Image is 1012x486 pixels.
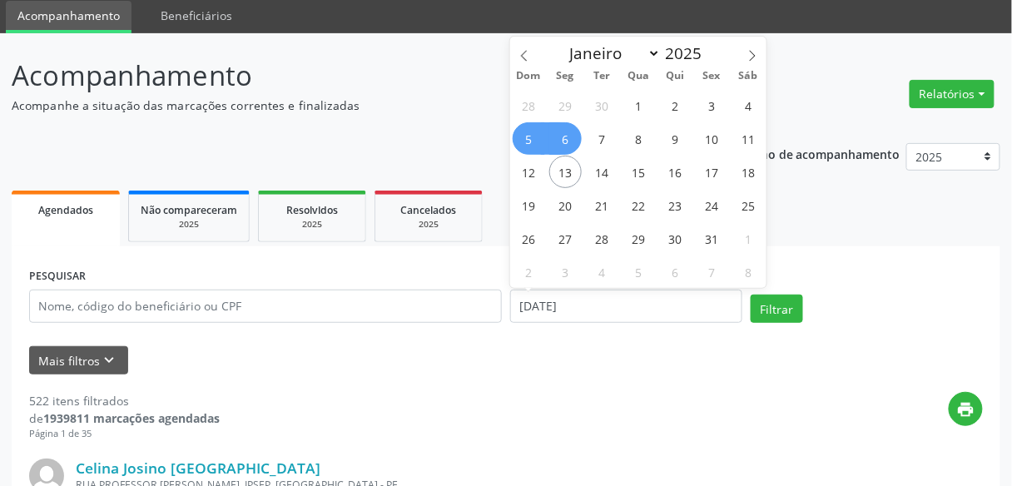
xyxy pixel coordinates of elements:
[562,42,662,65] select: Month
[661,42,716,64] input: Year
[910,80,995,108] button: Relatórios
[101,351,119,369] i: keyboard_arrow_down
[659,189,692,221] span: Outubro 23, 2025
[696,89,728,121] span: Outubro 3, 2025
[732,222,765,255] span: Novembro 1, 2025
[696,156,728,188] span: Outubro 17, 2025
[286,203,338,217] span: Resolvidos
[586,222,618,255] span: Outubro 28, 2025
[659,255,692,288] span: Novembro 6, 2025
[12,97,704,114] p: Acompanhe a situação das marcações correntes e finalizadas
[149,1,244,30] a: Beneficiários
[696,222,728,255] span: Outubro 31, 2025
[751,295,803,323] button: Filtrar
[693,71,730,82] span: Sex
[586,89,618,121] span: Setembro 30, 2025
[510,71,547,82] span: Dom
[513,222,545,255] span: Outubro 26, 2025
[732,189,765,221] span: Outubro 25, 2025
[38,203,93,217] span: Agendados
[549,122,582,155] span: Outubro 6, 2025
[620,71,657,82] span: Qua
[401,203,457,217] span: Cancelados
[696,122,728,155] span: Outubro 10, 2025
[586,189,618,221] span: Outubro 21, 2025
[549,89,582,121] span: Setembro 29, 2025
[29,264,86,290] label: PESQUISAR
[29,392,220,409] div: 522 itens filtrados
[141,218,237,231] div: 2025
[549,156,582,188] span: Outubro 13, 2025
[549,255,582,288] span: Novembro 3, 2025
[76,459,320,477] a: Celina Josino [GEOGRAPHIC_DATA]
[29,409,220,427] div: de
[657,71,693,82] span: Qui
[949,392,983,426] button: print
[623,122,655,155] span: Outubro 8, 2025
[623,222,655,255] span: Outubro 29, 2025
[623,156,655,188] span: Outubro 15, 2025
[696,189,728,221] span: Outubro 24, 2025
[29,346,128,375] button: Mais filtroskeyboard_arrow_down
[29,427,220,441] div: Página 1 de 35
[6,1,131,33] a: Acompanhamento
[270,218,354,231] div: 2025
[659,89,692,121] span: Outubro 2, 2025
[141,203,237,217] span: Não compareceram
[12,55,704,97] p: Acompanhamento
[29,290,502,323] input: Nome, código do beneficiário ou CPF
[696,255,728,288] span: Novembro 7, 2025
[549,222,582,255] span: Outubro 27, 2025
[659,122,692,155] span: Outubro 9, 2025
[623,189,655,221] span: Outubro 22, 2025
[659,156,692,188] span: Outubro 16, 2025
[732,156,765,188] span: Outubro 18, 2025
[623,255,655,288] span: Novembro 5, 2025
[549,189,582,221] span: Outubro 20, 2025
[732,255,765,288] span: Novembro 8, 2025
[513,156,545,188] span: Outubro 12, 2025
[43,410,220,426] strong: 1939811 marcações agendadas
[586,156,618,188] span: Outubro 14, 2025
[513,122,545,155] span: Outubro 5, 2025
[547,71,583,82] span: Seg
[510,290,742,323] input: Selecione um intervalo
[623,89,655,121] span: Outubro 1, 2025
[732,122,765,155] span: Outubro 11, 2025
[730,71,766,82] span: Sáb
[583,71,620,82] span: Ter
[513,255,545,288] span: Novembro 2, 2025
[957,400,975,419] i: print
[513,89,545,121] span: Setembro 28, 2025
[586,255,618,288] span: Novembro 4, 2025
[659,222,692,255] span: Outubro 30, 2025
[586,122,618,155] span: Outubro 7, 2025
[513,189,545,221] span: Outubro 19, 2025
[387,218,470,231] div: 2025
[753,143,900,164] p: Ano de acompanhamento
[732,89,765,121] span: Outubro 4, 2025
